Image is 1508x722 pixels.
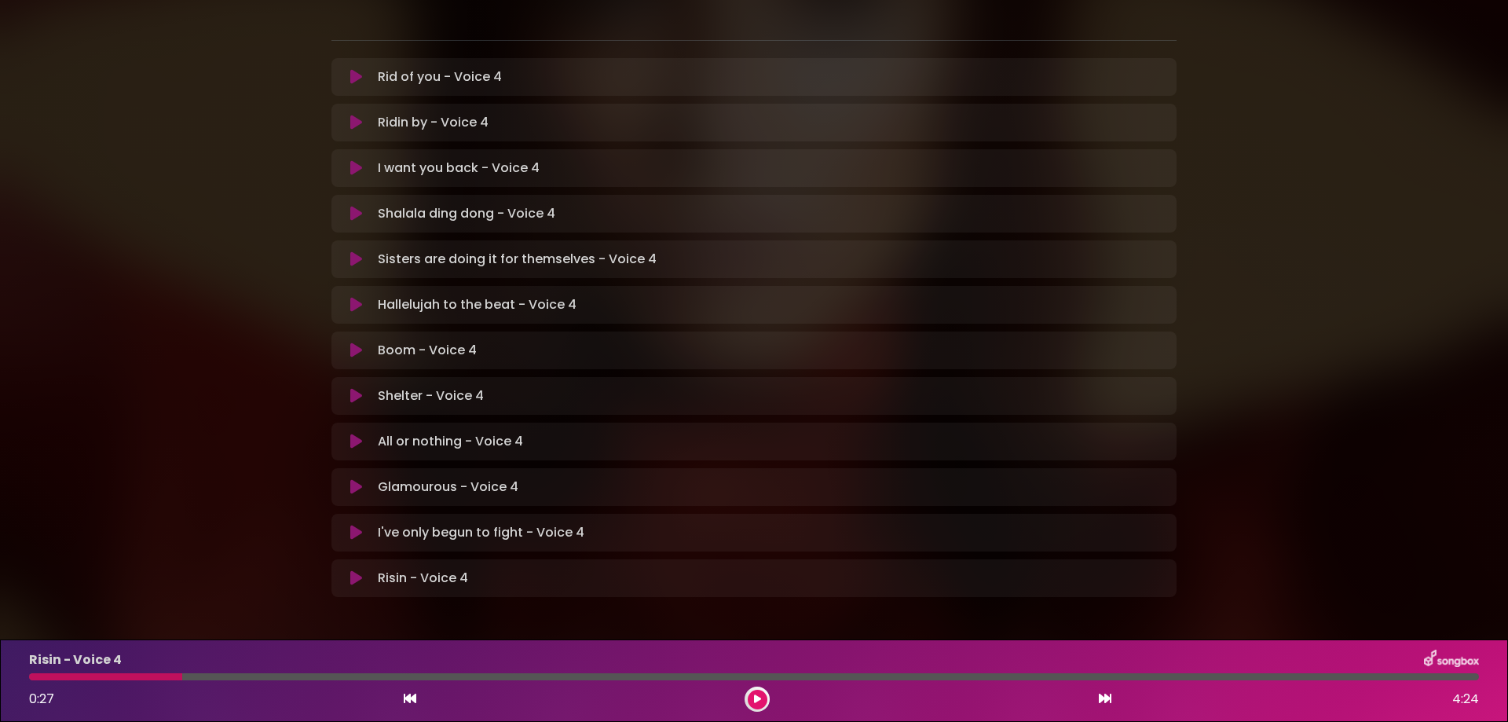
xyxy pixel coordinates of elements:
p: Boom - Voice 4 [378,341,477,360]
p: Rid of you - Voice 4 [378,68,502,86]
p: I've only begun to fight - Voice 4 [378,523,584,542]
p: All or nothing - Voice 4 [378,432,523,451]
p: Risin - Voice 4 [29,651,122,669]
img: songbox-logo-white.png [1424,650,1479,670]
p: Glamourous - Voice 4 [378,478,518,497]
p: Ridin by - Voice 4 [378,113,489,132]
p: I want you back - Voice 4 [378,159,540,178]
p: Sisters are doing it for themselves - Voice 4 [378,250,657,269]
p: Hallelujah to the beat - Voice 4 [378,295,576,314]
p: Risin - Voice 4 [378,569,468,588]
p: Shalala ding dong - Voice 4 [378,204,555,223]
p: Shelter - Voice 4 [378,387,484,405]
